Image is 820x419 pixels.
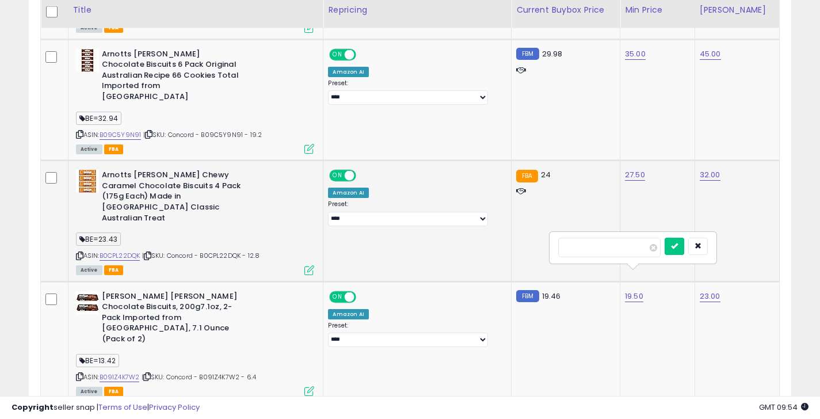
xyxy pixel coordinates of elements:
[328,3,506,16] div: Repricing
[102,170,242,226] b: Arnotts [PERSON_NAME] Chewy Caramel Chocolate Biscuits 4 Pack (175g Each) Made in [GEOGRAPHIC_DAT...
[354,171,373,181] span: OFF
[700,291,720,302] a: 23.00
[328,188,368,198] div: Amazon AI
[76,291,315,395] div: ASIN:
[625,169,645,181] a: 27.50
[328,200,502,226] div: Preset:
[142,251,260,260] span: | SKU: Concord - B0CPL22DQK - 12.8
[759,402,808,413] span: 2025-10-6 09:54 GMT
[625,291,643,302] a: 19.50
[102,49,242,105] b: Arnotts [PERSON_NAME] Chocolate Biscuits 6 Pack Original Australian Recipe 66 Cookies Total Impor...
[143,130,262,139] span: | SKU: Concord - B09C5Y9N91 - 19.2
[542,291,561,302] span: 19.46
[331,171,345,181] span: ON
[12,402,54,413] strong: Copyright
[102,291,242,348] b: [PERSON_NAME] [PERSON_NAME] Chocolate Biscuits, 200g7.1oz, 2-Pack Imported from [GEOGRAPHIC_DATA]...
[331,292,345,302] span: ON
[542,48,563,59] span: 29.98
[104,144,124,154] span: FBA
[76,144,102,154] span: All listings currently available for purchase on Amazon
[100,130,142,140] a: B09C5Y9N91
[73,3,319,16] div: Title
[76,354,119,367] span: BE=13.42
[76,233,121,246] span: BE=23.43
[700,169,720,181] a: 32.00
[516,3,615,16] div: Current Buybox Price
[328,67,368,77] div: Amazon AI
[76,265,102,275] span: All listings currently available for purchase on Amazon
[625,3,690,16] div: Min Price
[354,292,373,302] span: OFF
[76,112,121,125] span: BE=32.94
[516,170,537,182] small: FBA
[328,322,502,348] div: Preset:
[516,290,539,302] small: FBM
[149,402,200,413] a: Privacy Policy
[354,49,373,59] span: OFF
[76,23,102,33] span: All listings currently available for purchase on Amazon
[76,170,99,193] img: 51ZVi-j81LL._SL40_.jpg
[100,372,140,382] a: B091Z4K7W2
[328,309,368,319] div: Amazon AI
[331,49,345,59] span: ON
[76,49,315,153] div: ASIN:
[104,265,124,275] span: FBA
[625,48,646,60] a: 35.00
[700,48,721,60] a: 45.00
[700,3,775,16] div: [PERSON_NAME]
[541,169,551,180] span: 24
[76,170,315,273] div: ASIN:
[104,23,124,33] span: FBA
[104,387,124,397] span: FBA
[12,402,200,413] div: seller snap | |
[100,251,140,261] a: B0CPL22DQK
[516,48,539,60] small: FBM
[76,291,99,314] img: 51YjGy7FeGL._SL40_.jpg
[142,372,257,382] span: | SKU: Concord - B091Z4K7W2 - 6.4
[328,79,502,105] div: Preset:
[76,387,102,397] span: All listings currently available for purchase on Amazon
[76,49,99,72] img: 41dxNdmiKSL._SL40_.jpg
[98,402,147,413] a: Terms of Use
